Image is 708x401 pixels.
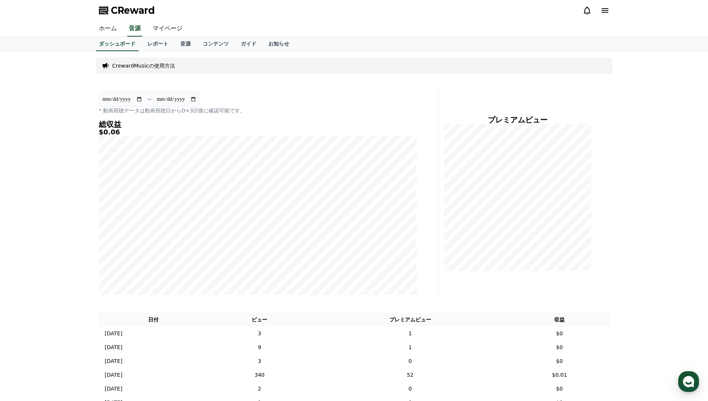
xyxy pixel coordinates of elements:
[147,21,188,37] a: マイページ
[311,382,509,396] td: 0
[110,248,129,254] span: Settings
[262,37,295,51] a: お知らせ
[510,382,609,396] td: $0
[311,313,509,327] th: プレミアムビュー
[49,237,96,255] a: Messages
[62,248,84,254] span: Messages
[510,354,609,368] td: $0
[141,37,174,51] a: レポート
[93,21,123,37] a: ホーム
[99,107,417,114] p: * 動画視聴データは動画視聴日からD+3日後に確認可能です。
[105,357,122,365] p: [DATE]
[208,341,311,354] td: 9
[311,341,509,354] td: 1
[105,330,122,338] p: [DATE]
[147,95,152,104] p: ~
[311,354,509,368] td: 0
[208,382,311,396] td: 2
[208,327,311,341] td: 3
[208,368,311,382] td: 340
[96,37,138,51] a: ダッシュボード
[105,385,122,393] p: [DATE]
[197,37,235,51] a: コンテンツ
[311,327,509,341] td: 1
[105,344,122,351] p: [DATE]
[510,313,609,327] th: 収益
[311,368,509,382] td: 52
[99,128,417,136] h5: $0.06
[235,37,262,51] a: ガイド
[2,237,49,255] a: Home
[112,62,175,69] a: CrewardMusicの使用方法
[111,4,155,16] span: CReward
[444,116,592,124] h4: プレミアムビュー
[208,313,311,327] th: ビュー
[510,368,609,382] td: $0.01
[99,4,155,16] a: CReward
[510,341,609,354] td: $0
[105,371,122,379] p: [DATE]
[208,354,311,368] td: 3
[510,327,609,341] td: $0
[99,313,209,327] th: 日付
[96,237,143,255] a: Settings
[174,37,197,51] a: 音源
[19,248,32,254] span: Home
[127,21,142,37] a: 音源
[99,120,417,128] h4: 総収益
